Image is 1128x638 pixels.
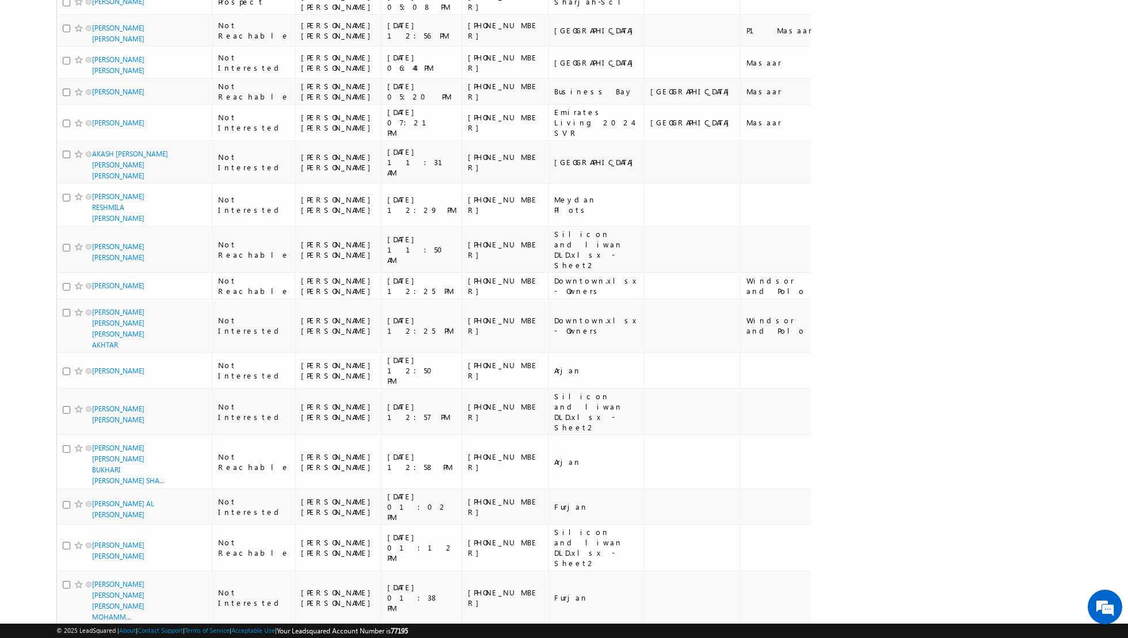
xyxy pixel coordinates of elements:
[119,626,136,634] a: About
[301,276,376,296] div: [PERSON_NAME] [PERSON_NAME]
[301,496,376,517] div: [PERSON_NAME] [PERSON_NAME]
[554,86,639,97] div: Business Bay
[387,452,456,472] div: [DATE] 12:58 PM
[391,626,408,635] span: 77195
[554,107,639,138] div: Emirates Living 2024 SVR
[218,402,289,422] div: Not Interested
[218,452,289,472] div: Not Reachable
[554,157,639,167] div: [GEOGRAPHIC_DATA]
[92,444,165,485] a: [PERSON_NAME] [PERSON_NAME] BUKHARI [PERSON_NAME] SHA...
[218,537,289,558] div: Not Reachable
[301,52,376,73] div: [PERSON_NAME] [PERSON_NAME]
[468,152,543,173] div: [PHONE_NUMBER]
[218,81,289,102] div: Not Reachable
[387,107,456,138] div: [DATE] 07:21 PM
[387,355,456,386] div: [DATE] 12:50 PM
[468,315,543,336] div: [PHONE_NUMBER]
[231,626,275,634] a: Acceptable Use
[92,499,154,519] a: [PERSON_NAME] AL [PERSON_NAME]
[92,308,144,349] a: [PERSON_NAME] [PERSON_NAME] [PERSON_NAME] AKHTAR
[138,626,183,634] a: Contact Support
[387,582,456,613] div: [DATE] 01:38 PM
[301,81,376,102] div: [PERSON_NAME] [PERSON_NAME]
[301,537,376,558] div: [PERSON_NAME] [PERSON_NAME]
[554,194,639,215] div: Meydan Plots
[468,52,543,73] div: [PHONE_NUMBER]
[218,496,289,517] div: Not Interested
[56,625,408,636] span: © 2025 LeadSquared | | | | |
[92,150,168,180] a: AKASH [PERSON_NAME] [PERSON_NAME] [PERSON_NAME]
[218,194,289,215] div: Not Interested
[468,587,543,608] div: [PHONE_NUMBER]
[218,360,289,381] div: Not Interested
[301,402,376,422] div: [PERSON_NAME] [PERSON_NAME]
[92,87,144,96] a: [PERSON_NAME]
[468,452,543,472] div: [PHONE_NUMBER]
[20,60,48,75] img: d_60004797649_company_0_60004797649
[218,315,289,336] div: Not Interested
[387,491,456,522] div: [DATE] 01:02 PM
[218,52,289,73] div: Not Interested
[157,354,209,370] em: Start Chat
[746,276,822,296] div: Windsor and Polo
[387,234,456,265] div: [DATE] 11:50 AM
[92,192,144,223] a: [PERSON_NAME] RESHMILA [PERSON_NAME]
[468,194,543,215] div: [PHONE_NUMBER]
[468,81,543,102] div: [PHONE_NUMBER]
[387,147,456,178] div: [DATE] 11:31 AM
[301,315,376,336] div: [PERSON_NAME] [PERSON_NAME]
[92,24,144,43] a: [PERSON_NAME] [PERSON_NAME]
[301,587,376,608] div: [PERSON_NAME] [PERSON_NAME]
[301,239,376,260] div: [PERSON_NAME] [PERSON_NAME]
[15,106,210,345] textarea: Type your message and hit 'Enter'
[554,593,639,603] div: Furjan
[92,366,144,375] a: [PERSON_NAME]
[554,25,639,36] div: [GEOGRAPHIC_DATA]
[554,391,639,433] div: Silicon and liwan DLD.xlsx - Sheet2
[468,239,543,260] div: [PHONE_NUMBER]
[277,626,408,635] span: Your Leadsquared Account Number is
[554,315,639,336] div: Downtown.xlsx - Owners
[387,276,456,296] div: [DATE] 12:25 PM
[468,112,543,133] div: [PHONE_NUMBER]
[218,239,289,260] div: Not Reachable
[554,527,639,568] div: Silicon and liwan DLD.xlsx - Sheet2
[554,276,639,296] div: Downtown.xlsx - Owners
[218,152,289,173] div: Not Interested
[185,626,230,634] a: Terms of Service
[301,152,376,173] div: [PERSON_NAME] [PERSON_NAME]
[60,60,193,75] div: Chat with us now
[301,20,376,41] div: [PERSON_NAME] [PERSON_NAME]
[554,365,639,376] div: Arjan
[92,541,144,560] a: [PERSON_NAME] [PERSON_NAME]
[92,281,144,290] a: [PERSON_NAME]
[468,537,543,558] div: [PHONE_NUMBER]
[301,194,376,215] div: [PERSON_NAME] [PERSON_NAME]
[746,117,822,128] div: Masaar
[387,315,456,336] div: [DATE] 12:25 PM
[218,587,289,608] div: Not Interested
[468,402,543,422] div: [PHONE_NUMBER]
[92,580,144,621] a: [PERSON_NAME] [PERSON_NAME] [PERSON_NAME] MOHAMM...
[554,229,639,270] div: Silicon and liwan DLD.xlsx - Sheet2
[554,58,639,68] div: [GEOGRAPHIC_DATA]
[468,20,543,41] div: [PHONE_NUMBER]
[387,52,456,73] div: [DATE] 06:44 PM
[554,502,639,512] div: Furjan
[468,360,543,381] div: [PHONE_NUMBER]
[746,58,822,68] div: Masaar
[650,117,735,128] div: [GEOGRAPHIC_DATA]
[218,276,289,296] div: Not Reachable
[92,404,144,424] a: [PERSON_NAME] [PERSON_NAME]
[301,112,376,133] div: [PERSON_NAME] [PERSON_NAME]
[218,112,289,133] div: Not Interested
[387,194,456,215] div: [DATE] 12:29 PM
[468,276,543,296] div: [PHONE_NUMBER]
[92,242,144,262] a: [PERSON_NAME] [PERSON_NAME]
[189,6,216,33] div: Minimize live chat window
[301,452,376,472] div: [PERSON_NAME] [PERSON_NAME]
[387,532,456,563] div: [DATE] 01:12 PM
[92,119,144,127] a: [PERSON_NAME]
[746,25,822,36] div: P1 Masaar
[387,81,456,102] div: [DATE] 05:20 PM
